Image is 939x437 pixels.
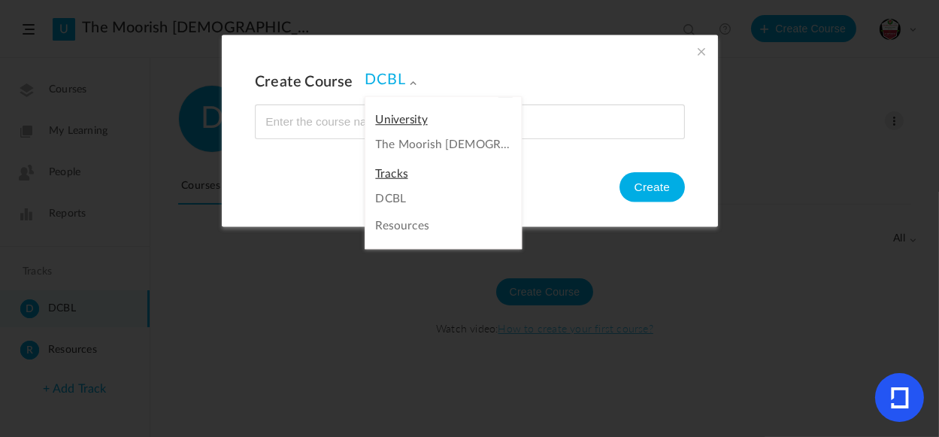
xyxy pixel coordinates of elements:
[255,73,353,91] h2: Create Course
[619,172,684,202] button: Create
[365,71,418,90] span: DCBL
[375,192,510,206] a: DCBL
[375,138,510,153] a: The Moorish [DEMOGRAPHIC_DATA] Therocratic Insitute. MITI
[375,220,510,234] a: Resources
